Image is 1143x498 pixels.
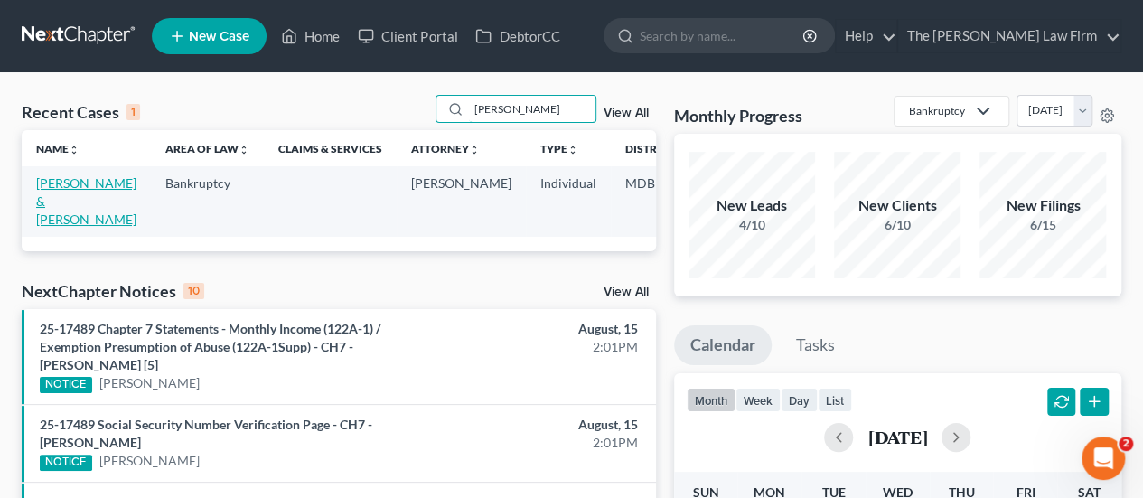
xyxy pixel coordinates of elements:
[40,417,372,450] a: 25-17489 Social Security Number Verification Page - CH7 - [PERSON_NAME]
[867,428,927,446] h2: [DATE]
[604,107,649,119] a: View All
[22,280,204,302] div: NextChapter Notices
[674,105,802,127] h3: Monthly Progress
[349,20,466,52] a: Client Portal
[689,216,815,234] div: 4/10
[126,104,140,120] div: 1
[781,388,818,412] button: day
[189,30,249,43] span: New Case
[834,195,960,216] div: New Clients
[272,20,349,52] a: Home
[909,103,965,118] div: Bankruptcy
[469,145,480,155] i: unfold_more
[450,338,637,356] div: 2:01PM
[99,374,200,392] a: [PERSON_NAME]
[450,320,637,338] div: August, 15
[687,388,735,412] button: month
[40,321,380,372] a: 25-17489 Chapter 7 Statements - Monthly Income (122A-1) / Exemption Presumption of Abuse (122A-1S...
[625,142,685,155] a: Districtunfold_more
[674,325,772,365] a: Calendar
[239,145,249,155] i: unfold_more
[640,19,805,52] input: Search by name...
[165,142,249,155] a: Area of Lawunfold_more
[40,455,92,471] div: NOTICE
[1119,437,1133,451] span: 2
[450,434,637,452] div: 2:01PM
[979,216,1106,234] div: 6/15
[36,142,80,155] a: Nameunfold_more
[567,145,578,155] i: unfold_more
[466,20,568,52] a: DebtorCC
[898,20,1120,52] a: The [PERSON_NAME] Law Firm
[540,142,578,155] a: Typeunfold_more
[469,96,595,122] input: Search by name...
[611,166,699,236] td: MDB
[1082,437,1125,480] iframe: Intercom live chat
[40,377,92,393] div: NOTICE
[450,416,637,434] div: August, 15
[526,166,611,236] td: Individual
[22,101,140,123] div: Recent Cases
[36,175,136,227] a: [PERSON_NAME] & [PERSON_NAME]
[397,166,526,236] td: [PERSON_NAME]
[69,145,80,155] i: unfold_more
[780,325,851,365] a: Tasks
[604,286,649,298] a: View All
[264,130,397,166] th: Claims & Services
[411,142,480,155] a: Attorneyunfold_more
[979,195,1106,216] div: New Filings
[735,388,781,412] button: week
[183,283,204,299] div: 10
[689,195,815,216] div: New Leads
[836,20,896,52] a: Help
[151,166,264,236] td: Bankruptcy
[99,452,200,470] a: [PERSON_NAME]
[834,216,960,234] div: 6/10
[818,388,852,412] button: list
